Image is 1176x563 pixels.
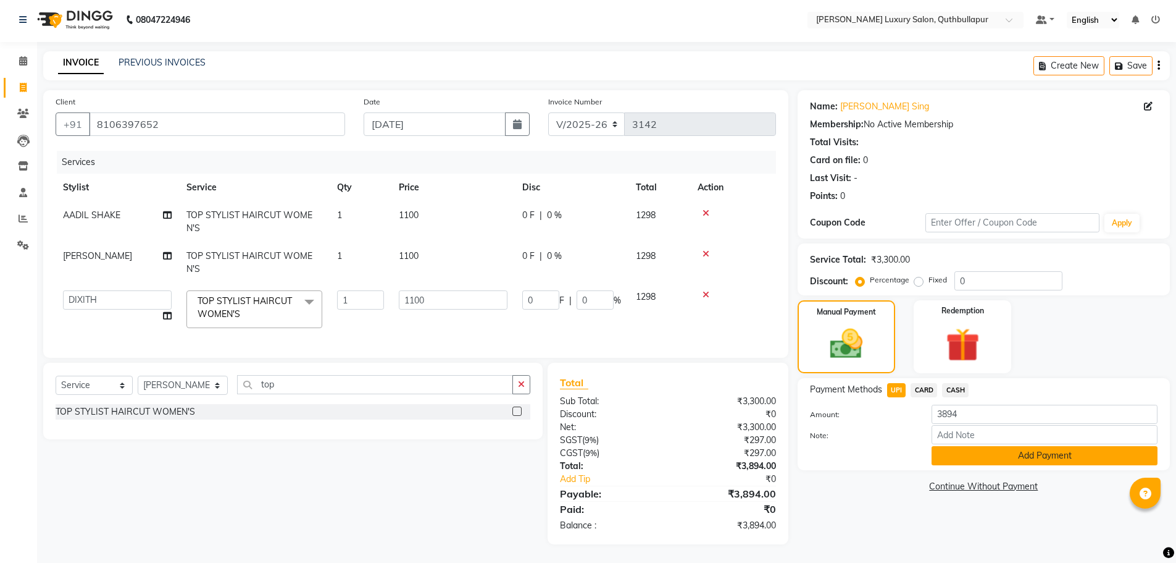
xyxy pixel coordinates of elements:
label: Date [364,96,380,108]
span: 9% [585,435,596,445]
div: Discount: [551,408,668,421]
div: Total Visits: [810,136,859,149]
div: ₹3,894.00 [668,460,785,473]
span: 0 F [522,209,535,222]
label: Fixed [928,274,947,286]
button: Apply [1104,214,1140,232]
div: Name: [810,100,838,113]
th: Qty [330,174,391,201]
div: TOP STYLIST HAIRCUT WOMEN'S [56,405,195,418]
label: Amount: [801,409,923,420]
span: 1298 [636,210,656,221]
div: Card on file: [810,154,861,167]
span: F [559,294,564,307]
a: x [240,308,246,320]
label: Redemption [941,305,984,316]
div: Discount: [810,275,848,288]
span: CASH [942,383,969,397]
th: Total [628,174,690,201]
th: Service [179,174,330,201]
span: CARD [911,383,937,397]
div: ₹3,300.00 [871,253,910,266]
input: Search or Scan [237,375,514,394]
b: 08047224946 [136,2,190,37]
div: ₹0 [688,473,785,486]
th: Disc [515,174,628,201]
div: ₹0 [668,502,785,517]
span: AADIL SHAKE [63,210,120,221]
div: ₹0 [668,408,785,421]
span: Total [560,376,588,389]
div: ₹297.00 [668,447,785,460]
span: | [540,209,542,222]
img: _gift.svg [935,324,990,366]
div: Balance : [551,519,668,532]
span: TOP STYLIST HAIRCUT WOMEN'S [186,250,312,274]
div: ₹297.00 [668,434,785,447]
a: INVOICE [58,52,104,74]
a: [PERSON_NAME] Sing [840,100,929,113]
div: Payable: [551,486,668,501]
div: 0 [863,154,868,167]
label: Manual Payment [817,307,876,318]
a: Continue Without Payment [800,480,1167,493]
img: logo [31,2,116,37]
div: Net: [551,421,668,434]
span: [PERSON_NAME] [63,250,132,261]
input: Enter Offer / Coupon Code [925,213,1099,232]
div: Service Total: [810,253,866,266]
span: TOP STYLIST HAIRCUT WOMEN'S [198,295,292,320]
div: 0 [840,190,845,203]
span: 1 [337,250,342,261]
a: Add Tip [551,473,687,486]
div: ( ) [551,447,668,460]
a: PREVIOUS INVOICES [119,57,206,68]
span: Payment Methods [810,383,882,396]
span: SGST [560,434,582,446]
div: Membership: [810,118,864,131]
div: Sub Total: [551,395,668,408]
div: No Active Membership [810,118,1157,131]
span: 0 % [547,209,562,222]
input: Search by Name/Mobile/Email/Code [89,112,345,136]
div: ₹3,300.00 [668,421,785,434]
input: Add Note [932,425,1157,444]
div: Points: [810,190,838,203]
img: _cash.svg [820,325,873,363]
span: 1100 [399,250,419,261]
span: 0 F [522,250,535,263]
button: +91 [56,112,90,136]
div: - [854,172,857,185]
span: CGST [560,447,583,459]
th: Price [391,174,515,201]
span: | [569,294,572,307]
span: UPI [887,383,906,397]
span: | [540,250,542,263]
span: 1100 [399,210,419,221]
button: Add Payment [932,446,1157,465]
label: Client [56,96,75,108]
th: Action [690,174,776,201]
div: ( ) [551,434,668,447]
div: ₹3,300.00 [668,395,785,408]
input: Amount [932,405,1157,424]
div: Services [57,151,785,174]
span: 0 % [547,250,562,263]
span: TOP STYLIST HAIRCUT WOMEN'S [186,210,312,234]
button: Create New [1033,56,1104,75]
button: Save [1109,56,1153,75]
label: Invoice Number [548,96,602,108]
label: Note: [801,430,923,441]
div: Coupon Code [810,216,926,229]
div: Last Visit: [810,172,851,185]
div: ₹3,894.00 [668,486,785,501]
div: ₹3,894.00 [668,519,785,532]
div: Paid: [551,502,668,517]
span: % [614,294,621,307]
span: 9% [585,448,597,458]
span: 1298 [636,250,656,261]
label: Percentage [870,274,909,286]
th: Stylist [56,174,179,201]
div: Total: [551,460,668,473]
span: 1298 [636,291,656,302]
